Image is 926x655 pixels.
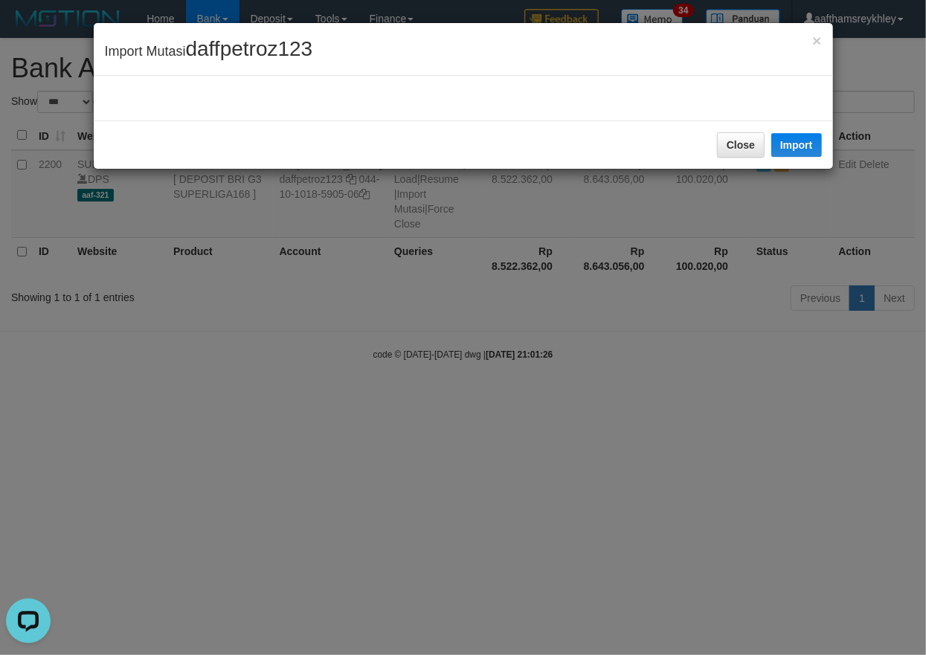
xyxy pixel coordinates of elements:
[186,37,313,60] span: daffpetroz123
[812,32,821,49] span: ×
[717,132,765,158] button: Close
[812,33,821,48] button: Close
[771,133,822,157] button: Import
[6,6,51,51] button: Open LiveChat chat widget
[105,44,313,59] span: Import Mutasi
